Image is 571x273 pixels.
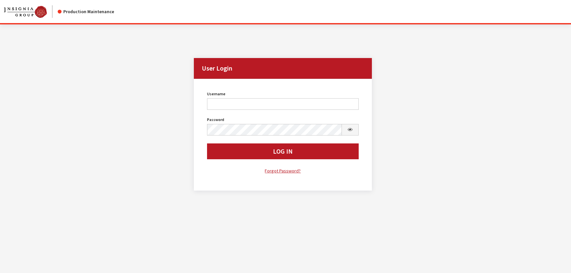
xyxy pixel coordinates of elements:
[207,143,359,159] button: Log In
[207,167,359,175] a: Forgot Password?
[58,8,114,15] div: Production Maintenance
[342,124,359,136] button: Show Password
[207,91,225,97] label: Username
[194,58,372,79] h2: User Login
[207,117,224,123] label: Password
[4,6,47,18] img: Catalog Maintenance
[4,5,58,18] a: Insignia Group logo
